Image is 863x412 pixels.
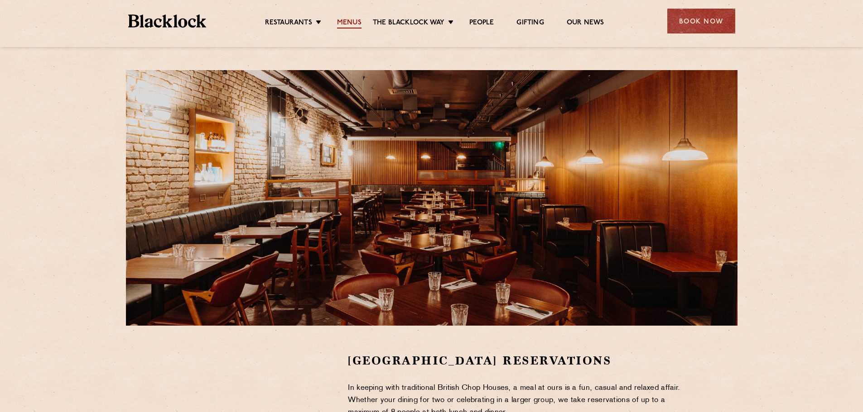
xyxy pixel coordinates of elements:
[128,14,207,28] img: BL_Textured_Logo-footer-cropped.svg
[469,19,494,28] a: People
[265,19,312,28] a: Restaurants
[348,353,695,369] h2: [GEOGRAPHIC_DATA] Reservations
[667,9,735,33] div: Book Now
[567,19,604,28] a: Our News
[373,19,444,28] a: The Blacklock Way
[337,19,362,28] a: Menus
[516,19,544,28] a: Gifting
